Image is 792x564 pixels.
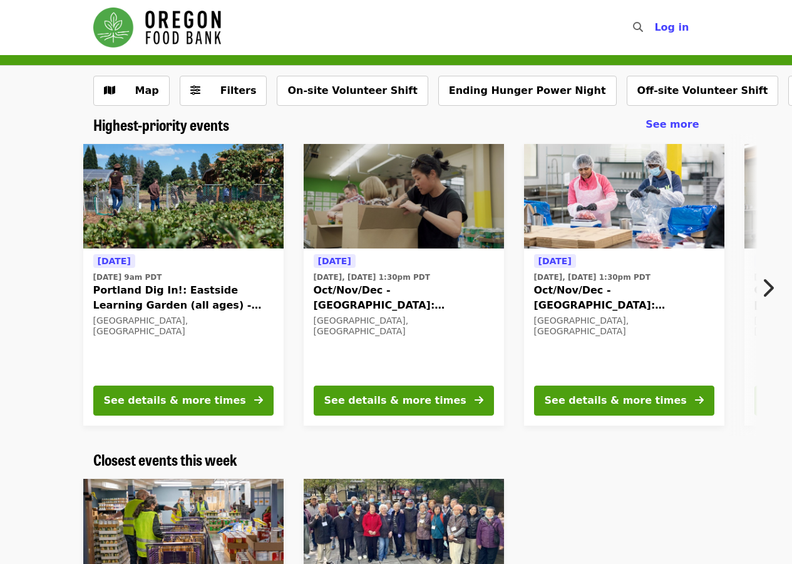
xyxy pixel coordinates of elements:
[304,144,504,249] img: Oct/Nov/Dec - Portland: Repack/Sort (age 8+) organized by Oregon Food Bank
[524,144,724,426] a: See details for "Oct/Nov/Dec - Beaverton: Repack/Sort (age 10+)"
[534,386,714,416] button: See details & more times
[314,386,494,416] button: See details & more times
[277,76,428,106] button: On-site Volunteer Shift
[93,8,221,48] img: Oregon Food Bank - Home
[93,116,229,134] a: Highest-priority events
[761,276,774,300] i: chevron-right icon
[318,256,351,266] span: [DATE]
[83,116,709,134] div: Highest-priority events
[654,21,689,33] span: Log in
[538,256,572,266] span: [DATE]
[93,283,274,313] span: Portland Dig In!: Eastside Learning Garden (all ages) - Aug/Sept/Oct
[438,76,617,106] button: Ending Hunger Power Night
[645,117,699,132] a: See more
[93,386,274,416] button: See details & more times
[751,270,792,305] button: Next item
[93,113,229,135] span: Highest-priority events
[304,144,504,426] a: See details for "Oct/Nov/Dec - Portland: Repack/Sort (age 8+)"
[104,393,246,408] div: See details & more times
[545,393,687,408] div: See details & more times
[633,21,643,33] i: search icon
[534,315,714,337] div: [GEOGRAPHIC_DATA], [GEOGRAPHIC_DATA]
[475,394,483,406] i: arrow-right icon
[314,315,494,337] div: [GEOGRAPHIC_DATA], [GEOGRAPHIC_DATA]
[524,144,724,249] img: Oct/Nov/Dec - Beaverton: Repack/Sort (age 10+) organized by Oregon Food Bank
[98,256,131,266] span: [DATE]
[651,13,661,43] input: Search
[104,85,115,96] i: map icon
[83,144,284,249] img: Portland Dig In!: Eastside Learning Garden (all ages) - Aug/Sept/Oct organized by Oregon Food Bank
[534,283,714,313] span: Oct/Nov/Dec - [GEOGRAPHIC_DATA]: Repack/Sort (age [DEMOGRAPHIC_DATA]+)
[695,394,704,406] i: arrow-right icon
[324,393,466,408] div: See details & more times
[254,394,263,406] i: arrow-right icon
[93,448,237,470] span: Closest events this week
[644,15,699,40] button: Log in
[93,451,237,469] a: Closest events this week
[93,315,274,337] div: [GEOGRAPHIC_DATA], [GEOGRAPHIC_DATA]
[645,118,699,130] span: See more
[314,272,430,283] time: [DATE], [DATE] 1:30pm PDT
[220,85,257,96] span: Filters
[190,85,200,96] i: sliders-h icon
[627,76,779,106] button: Off-site Volunteer Shift
[314,283,494,313] span: Oct/Nov/Dec - [GEOGRAPHIC_DATA]: Repack/Sort (age [DEMOGRAPHIC_DATA]+)
[135,85,159,96] span: Map
[93,76,170,106] button: Show map view
[534,272,651,283] time: [DATE], [DATE] 1:30pm PDT
[83,451,709,469] div: Closest events this week
[93,272,162,283] time: [DATE] 9am PDT
[83,144,284,426] a: See details for "Portland Dig In!: Eastside Learning Garden (all ages) - Aug/Sept/Oct"
[180,76,267,106] button: Filters (0 selected)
